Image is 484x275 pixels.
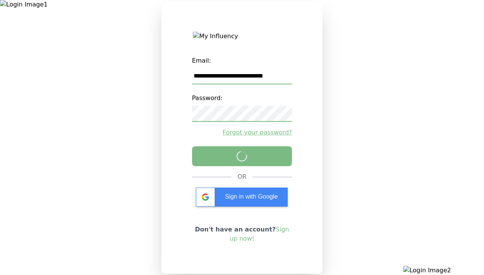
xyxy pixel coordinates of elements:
img: My Influency [193,32,291,41]
label: Email: [192,53,292,68]
a: Forgot your password? [192,128,292,137]
p: Don't have an account? [192,225,292,243]
img: Login Image2 [403,266,484,275]
label: Password: [192,91,292,106]
div: OR [238,172,247,181]
div: Sign in with Google [196,188,288,207]
span: Sign in with Google [225,193,278,200]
